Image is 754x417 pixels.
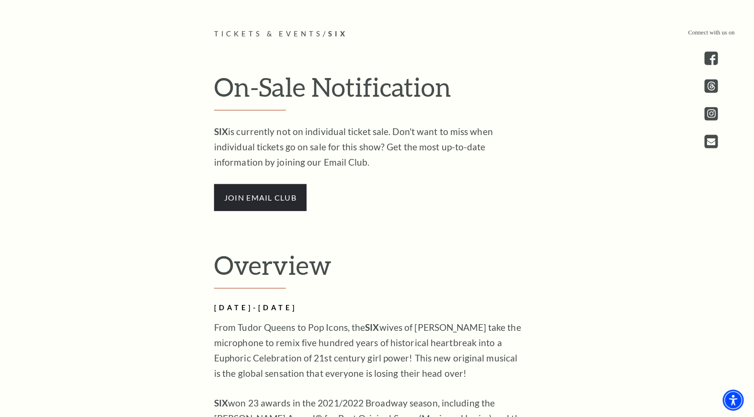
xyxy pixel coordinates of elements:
h2: Overview [214,249,540,289]
p: Connect with us on [688,28,735,37]
a: facebook - open in a new tab [705,52,718,65]
strong: SIX [214,126,228,137]
span: Tickets & Events [214,30,323,38]
span: join email club [214,184,307,211]
p: / [214,28,540,40]
div: Accessibility Menu [723,390,744,411]
p: From Tudor Queens to Pop Icons, the wives of [PERSON_NAME] take the microphone to remix five hund... [214,320,526,382]
a: join email club [214,192,307,203]
strong: SIX [366,322,379,333]
a: instagram - open in a new tab [705,107,718,121]
a: Open this option - open in a new tab [705,135,718,148]
a: threads.com - open in a new tab [705,79,718,93]
span: SIX [328,30,348,38]
strong: SIX [214,398,228,409]
h2: On-Sale Notification [214,71,540,111]
h2: [DATE]-[DATE] [214,302,526,314]
p: is currently not on individual ticket sale. Don't want to miss when individual tickets go on sale... [214,124,526,170]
